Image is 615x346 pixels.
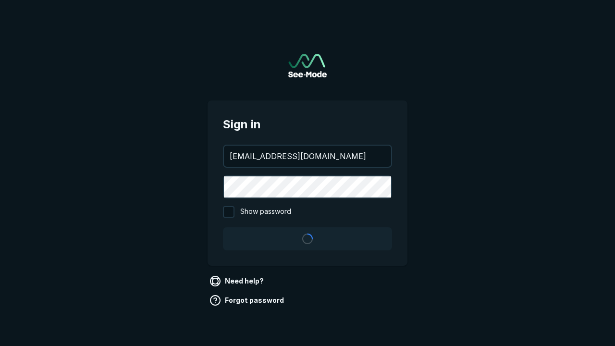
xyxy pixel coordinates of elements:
img: See-Mode Logo [288,54,327,77]
a: Need help? [208,273,268,289]
a: Forgot password [208,293,288,308]
span: Sign in [223,116,392,133]
input: your@email.com [224,146,391,167]
a: Go to sign in [288,54,327,77]
span: Show password [240,206,291,218]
